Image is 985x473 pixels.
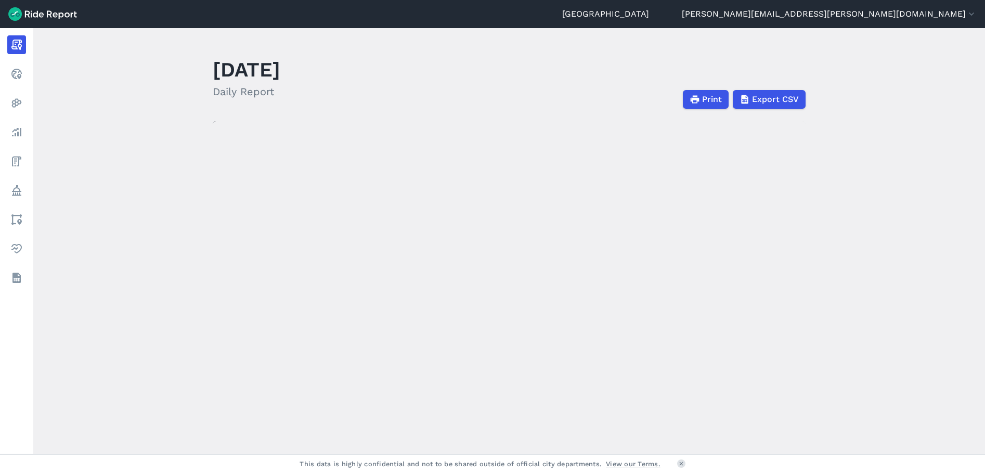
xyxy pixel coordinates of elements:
[733,90,806,109] button: Export CSV
[213,84,280,99] h2: Daily Report
[7,35,26,54] a: Report
[7,94,26,112] a: Heatmaps
[7,239,26,258] a: Health
[213,55,280,84] h1: [DATE]
[7,123,26,142] a: Analyze
[7,152,26,171] a: Fees
[7,210,26,229] a: Areas
[682,8,977,20] button: [PERSON_NAME][EMAIL_ADDRESS][PERSON_NAME][DOMAIN_NAME]
[7,269,26,287] a: Datasets
[8,7,77,21] img: Ride Report
[752,93,799,106] span: Export CSV
[606,459,660,469] a: View our Terms.
[702,93,722,106] span: Print
[7,181,26,200] a: Policy
[562,8,649,20] a: [GEOGRAPHIC_DATA]
[683,90,729,109] button: Print
[7,65,26,83] a: Realtime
